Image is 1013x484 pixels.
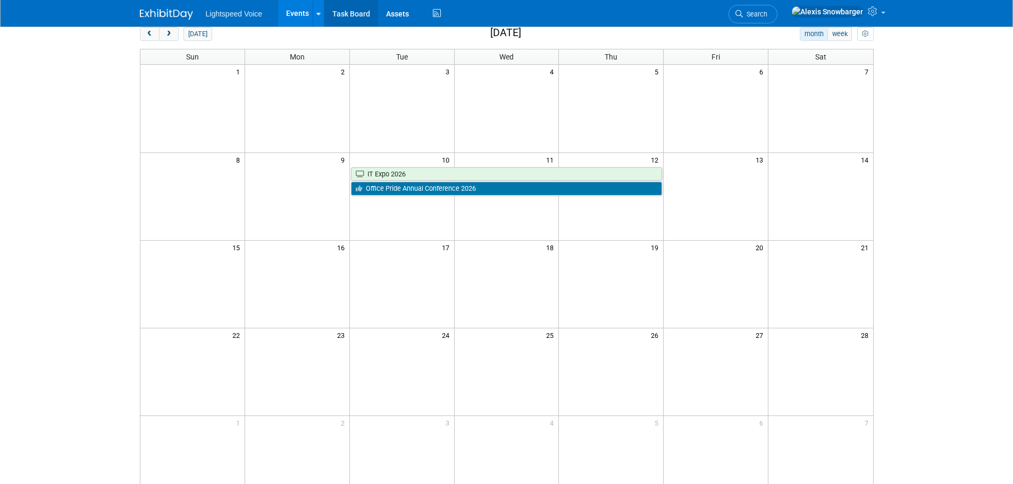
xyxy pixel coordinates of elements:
span: 6 [758,416,768,429]
span: 27 [755,328,768,342]
span: 4 [549,65,558,78]
button: month [800,27,828,41]
span: 3 [445,416,454,429]
span: 3 [445,65,454,78]
span: 4 [549,416,558,429]
span: Tue [396,53,408,61]
span: 2 [340,416,349,429]
span: 12 [650,153,663,166]
img: Alexis Snowbarger [791,6,864,18]
span: Thu [605,53,617,61]
span: 5 [654,65,663,78]
span: 11 [545,153,558,166]
a: Search [729,5,777,23]
span: Sun [186,53,199,61]
span: 24 [441,328,454,342]
span: 20 [755,241,768,254]
span: Fri [711,53,720,61]
button: [DATE] [183,27,212,41]
span: 14 [860,153,873,166]
span: 10 [441,153,454,166]
span: 1 [235,65,245,78]
span: 19 [650,241,663,254]
span: Lightspeed Voice [206,10,263,18]
a: IT Expo 2026 [351,167,663,181]
span: 13 [755,153,768,166]
span: 15 [231,241,245,254]
span: 18 [545,241,558,254]
span: Search [743,10,767,18]
a: Office Pride Annual Conference 2026 [351,182,663,196]
span: 22 [231,328,245,342]
span: 8 [235,153,245,166]
button: next [159,27,179,41]
span: 1 [235,416,245,429]
span: 7 [864,65,873,78]
span: 23 [336,328,349,342]
span: 17 [441,241,454,254]
span: 7 [864,416,873,429]
i: Personalize Calendar [862,31,869,38]
h2: [DATE] [490,27,521,39]
span: 2 [340,65,349,78]
span: 9 [340,153,349,166]
span: 16 [336,241,349,254]
span: 5 [654,416,663,429]
span: Wed [499,53,514,61]
span: Sat [815,53,826,61]
span: 25 [545,328,558,342]
span: 28 [860,328,873,342]
span: 6 [758,65,768,78]
button: prev [140,27,160,41]
button: week [827,27,852,41]
span: 26 [650,328,663,342]
span: 21 [860,241,873,254]
img: ExhibitDay [140,9,193,20]
button: myCustomButton [857,27,873,41]
span: Mon [290,53,305,61]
